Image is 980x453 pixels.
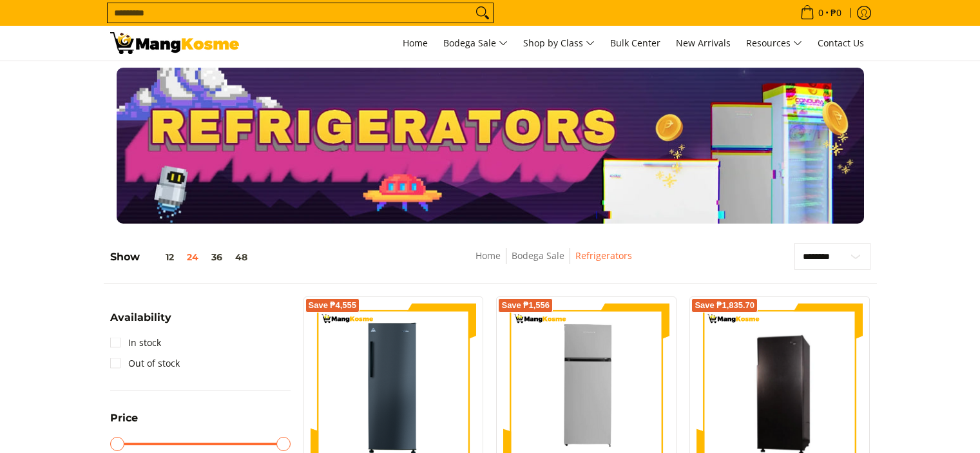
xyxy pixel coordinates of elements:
span: Price [110,413,138,423]
span: Bodega Sale [443,35,508,52]
span: Save ₱1,835.70 [695,302,754,309]
span: 0 [816,8,825,17]
a: Shop by Class [517,26,601,61]
a: In stock [110,333,161,353]
a: Bodega Sale [512,249,564,262]
span: ₱0 [829,8,843,17]
nav: Main Menu [252,26,870,61]
span: New Arrivals [676,37,731,49]
span: Bulk Center [610,37,660,49]
span: Save ₱1,556 [501,302,550,309]
span: Home [403,37,428,49]
summary: Open [110,413,138,433]
a: Home [396,26,434,61]
h5: Show [110,251,254,264]
button: 48 [229,252,254,262]
span: Resources [746,35,802,52]
button: 36 [205,252,229,262]
a: Refrigerators [575,249,632,262]
a: Home [476,249,501,262]
span: Contact Us [818,37,864,49]
nav: Breadcrumbs [381,248,726,277]
a: Contact Us [811,26,870,61]
span: Save ₱4,555 [309,302,357,309]
span: Shop by Class [523,35,595,52]
a: Bodega Sale [437,26,514,61]
span: Availability [110,313,171,323]
img: Bodega Sale Refrigerator l Mang Kosme: Home Appliances Warehouse Sale [110,32,239,54]
a: Resources [740,26,809,61]
a: Out of stock [110,353,180,374]
button: 12 [140,252,180,262]
a: New Arrivals [669,26,737,61]
summary: Open [110,313,171,333]
a: Bulk Center [604,26,667,61]
span: • [796,6,845,20]
button: Search [472,3,493,23]
button: 24 [180,252,205,262]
